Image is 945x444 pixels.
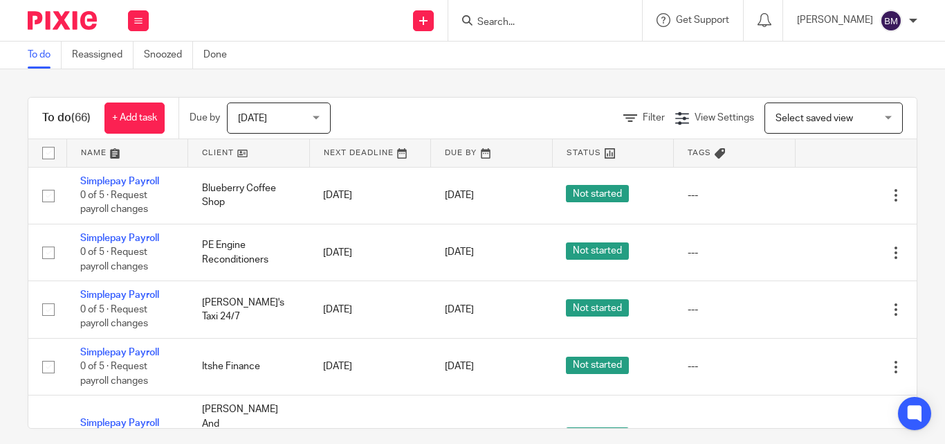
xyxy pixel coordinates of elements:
span: Not started [566,242,629,260]
div: --- [688,359,782,373]
span: Not started [566,299,629,317]
td: [DATE] [309,167,431,224]
td: [DATE] [309,338,431,395]
span: Tags [688,149,711,157]
a: Done [203,42,237,69]
span: [DATE] [445,305,474,314]
td: [PERSON_NAME]'s Taxi 24/7 [188,281,310,338]
td: [DATE] [309,281,431,338]
td: Itshe Finance [188,338,310,395]
span: [DATE] [445,248,474,258]
div: --- [688,246,782,260]
span: Select saved view [776,114,853,123]
a: Simplepay Payroll [80,290,159,300]
img: svg%3E [880,10,902,32]
div: --- [688,303,782,317]
span: 0 of 5 · Request payroll changes [80,305,148,329]
a: Simplepay Payroll [80,418,159,428]
span: [DATE] [445,190,474,200]
span: Filter [643,113,665,123]
span: [DATE] [445,362,474,372]
a: Reassigned [72,42,134,69]
span: Not started [566,185,629,202]
td: Blueberry Coffee Shop [188,167,310,224]
td: [DATE] [309,224,431,281]
span: 0 of 5 · Request payroll changes [80,248,148,272]
span: View Settings [695,113,754,123]
span: (66) [71,112,91,123]
h1: To do [42,111,91,125]
span: Get Support [676,15,729,25]
span: 0 of 5 · Request payroll changes [80,190,148,215]
a: Simplepay Payroll [80,233,159,243]
a: Simplepay Payroll [80,348,159,357]
p: Due by [190,111,220,125]
img: Pixie [28,11,97,30]
a: Snoozed [144,42,193,69]
span: [DATE] [238,114,267,123]
span: Not started [566,357,629,374]
a: To do [28,42,62,69]
a: + Add task [104,103,165,134]
span: 0 of 5 · Request payroll changes [80,362,148,386]
input: Search [476,17,600,29]
td: PE Engine Reconditioners [188,224,310,281]
p: [PERSON_NAME] [797,13,873,27]
div: --- [688,188,782,202]
a: Simplepay Payroll [80,177,159,186]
